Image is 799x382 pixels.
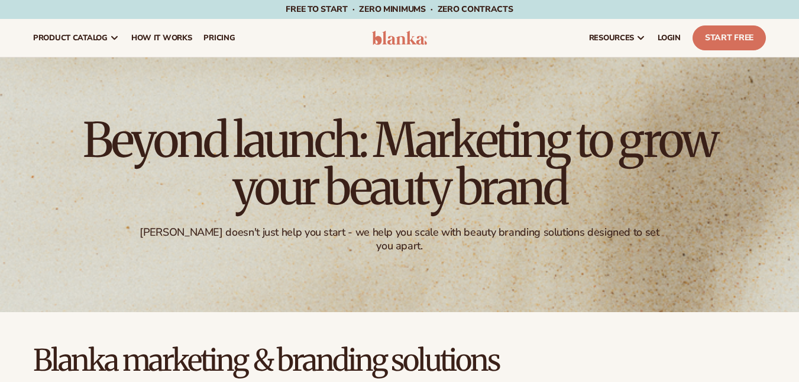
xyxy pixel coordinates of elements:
[140,226,659,253] div: [PERSON_NAME] doesn't just help you start - we help you scale with beauty branding solutions desi...
[198,19,241,57] a: pricing
[658,33,681,43] span: LOGIN
[589,33,634,43] span: resources
[131,33,192,43] span: How It Works
[33,33,108,43] span: product catalog
[652,19,687,57] a: LOGIN
[125,19,198,57] a: How It Works
[372,31,428,45] img: logo
[286,4,513,15] span: Free to start · ZERO minimums · ZERO contracts
[203,33,235,43] span: pricing
[27,19,125,57] a: product catalog
[75,117,725,211] h1: Beyond launch: Marketing to grow your beauty brand
[693,25,766,50] a: Start Free
[583,19,652,57] a: resources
